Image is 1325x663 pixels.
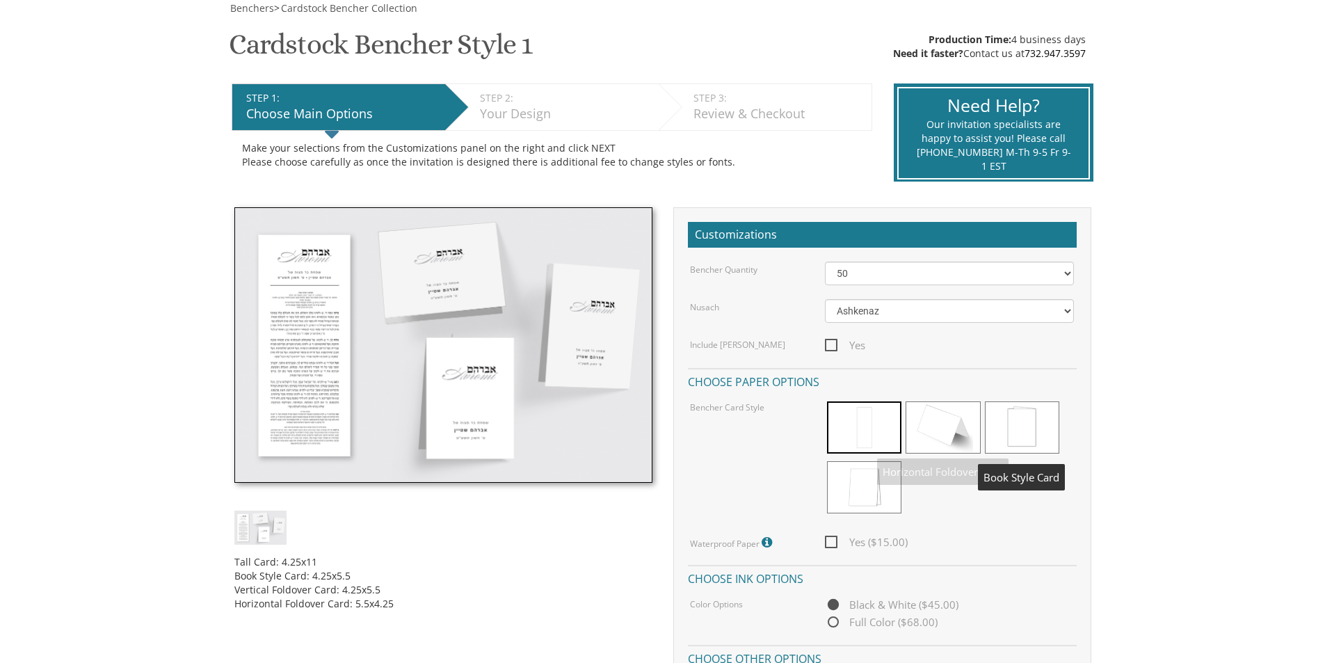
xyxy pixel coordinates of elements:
div: Choose Main Options [246,105,438,123]
label: Waterproof Paper [690,534,776,552]
div: Our invitation specialists are happy to assist you! Please call [PHONE_NUMBER] M-Th 9-5 Fr 9-1 EST [916,118,1071,173]
div: Make your selections from the Customizations panel on the right and click NEXT Please choose care... [242,141,862,169]
div: STEP 2: [480,91,652,105]
div: STEP 1: [246,91,438,105]
h4: Choose paper options [688,368,1077,392]
span: > [274,1,417,15]
span: Yes [825,337,865,354]
img: cbstyle1.jpg [234,511,287,545]
label: Bencher Quantity [690,264,757,275]
label: Include [PERSON_NAME] [690,339,785,351]
div: Need Help? [916,93,1071,118]
label: Nusach [690,301,719,313]
a: Cardstock Bencher Collection [280,1,417,15]
div: Your Design [480,105,652,123]
a: Benchers [229,1,274,15]
span: Full Color ($68.00) [825,614,938,631]
div: 4 business days Contact us at [893,33,1086,61]
span: Benchers [230,1,274,15]
div: STEP 3: [693,91,865,105]
a: 732.947.3597 [1025,47,1086,60]
h1: Cardstock Bencher Style 1 [229,29,532,70]
h4: Choose ink options [688,565,1077,589]
label: Color Options [690,598,743,610]
span: Cardstock Bencher Collection [281,1,417,15]
img: cbstyle1.jpg [234,207,652,483]
span: Black & White ($45.00) [825,596,958,614]
div: Review & Checkout [693,105,865,123]
span: Yes ($15.00) [825,534,908,551]
label: Bencher Card Style [690,401,764,413]
span: Production Time: [929,33,1011,46]
h2: Customizations [688,222,1077,248]
div: Tall Card: 4.25x11 Book Style Card: 4.25x5.5 Vertical Foldover Card: 4.25x5.5 Horizontal Foldover... [234,545,652,611]
span: Need it faster? [893,47,963,60]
